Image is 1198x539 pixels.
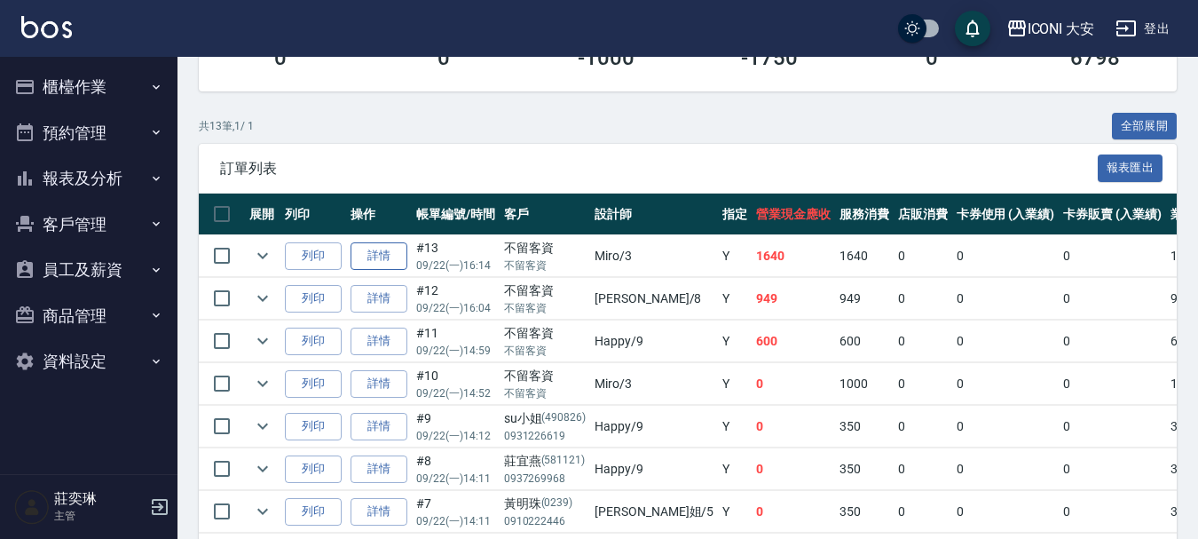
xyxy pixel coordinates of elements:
th: 指定 [718,194,752,235]
td: [PERSON_NAME]姐 /5 [590,491,718,533]
h3: 0 [926,45,938,70]
a: 詳情 [351,328,407,355]
p: 不留客資 [504,300,587,316]
button: expand row [249,242,276,269]
button: expand row [249,456,276,482]
td: 350 [835,491,894,533]
p: 共 13 筆, 1 / 1 [199,118,254,134]
p: 不留客資 [504,343,587,359]
div: 不留客資 [504,324,587,343]
td: Y [718,491,752,533]
td: 350 [835,406,894,448]
td: 0 [752,363,835,405]
th: 卡券販賣 (入業績) [1059,194,1166,235]
td: #13 [412,235,500,277]
h3: 6798 [1070,45,1120,70]
td: 1000 [835,363,894,405]
th: 卡券使用 (入業績) [952,194,1060,235]
p: 09/22 (一) 16:04 [416,300,495,316]
button: 列印 [285,498,342,526]
th: 列印 [280,194,346,235]
p: 09/22 (一) 14:12 [416,428,495,444]
p: 不留客資 [504,385,587,401]
td: 0 [952,491,1060,533]
th: 營業現金應收 [752,194,835,235]
a: 詳情 [351,242,407,270]
td: 0 [894,235,952,277]
p: 09/22 (一) 14:11 [416,471,495,487]
td: Happy /9 [590,321,718,362]
td: 600 [835,321,894,362]
td: 1640 [835,235,894,277]
td: 0 [952,278,1060,320]
td: Y [718,278,752,320]
div: su小姐 [504,409,587,428]
button: expand row [249,370,276,397]
p: (490826) [541,409,586,428]
button: 全部展開 [1112,113,1178,140]
td: Y [718,363,752,405]
a: 詳情 [351,413,407,440]
td: [PERSON_NAME] /8 [590,278,718,320]
p: 0937269968 [504,471,587,487]
button: 列印 [285,285,342,313]
p: 0931226619 [504,428,587,444]
th: 設計師 [590,194,718,235]
button: 報表匯出 [1098,155,1163,182]
button: expand row [249,498,276,525]
td: 0 [894,448,952,490]
p: (581121) [541,452,586,471]
p: (0239) [541,495,573,513]
th: 展開 [245,194,280,235]
h5: 莊奕琳 [54,490,145,508]
button: 報表及分析 [7,155,170,202]
th: 客戶 [500,194,591,235]
th: 店販消費 [894,194,952,235]
button: 商品管理 [7,293,170,339]
td: #12 [412,278,500,320]
td: 0 [1059,278,1166,320]
a: 詳情 [351,285,407,313]
button: 列印 [285,328,342,355]
td: 949 [752,278,835,320]
div: 不留客資 [504,239,587,258]
td: Y [718,448,752,490]
a: 詳情 [351,370,407,398]
h3: -1750 [741,45,798,70]
button: 列印 [285,242,342,270]
button: 預約管理 [7,110,170,156]
th: 操作 [346,194,412,235]
th: 服務消費 [835,194,894,235]
p: 09/22 (一) 16:14 [416,258,495,273]
td: 949 [835,278,894,320]
td: 0 [1059,321,1166,362]
button: ICONI 大安 [999,11,1102,47]
td: 0 [952,321,1060,362]
button: 員工及薪資 [7,247,170,293]
a: 詳情 [351,498,407,526]
p: 0910222446 [504,513,587,529]
button: 列印 [285,456,342,483]
td: Happy /9 [590,448,718,490]
td: 0 [752,406,835,448]
span: 訂單列表 [220,160,1098,178]
td: 0 [894,321,952,362]
td: Y [718,321,752,362]
td: 0 [894,363,952,405]
td: 0 [1059,363,1166,405]
td: 0 [1059,406,1166,448]
td: #11 [412,321,500,362]
h3: -1000 [578,45,634,70]
button: 資料設定 [7,338,170,384]
td: #7 [412,491,500,533]
a: 詳情 [351,456,407,483]
div: ICONI 大安 [1028,18,1095,40]
p: 主管 [54,508,145,524]
td: 0 [1059,235,1166,277]
td: Y [718,235,752,277]
button: 列印 [285,413,342,440]
button: 登出 [1108,12,1177,45]
button: 櫃檯作業 [7,64,170,110]
button: expand row [249,328,276,354]
button: 客戶管理 [7,202,170,248]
